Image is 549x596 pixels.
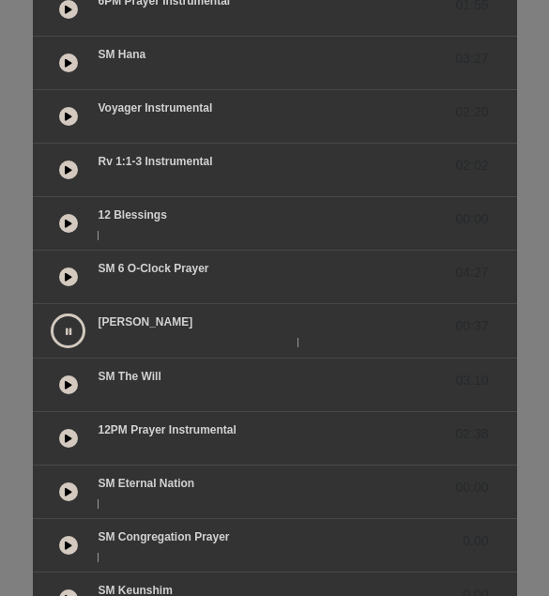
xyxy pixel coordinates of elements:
[98,475,194,492] p: SM Eternal Nation
[455,371,488,390] span: 03:10
[98,99,212,116] p: Voyager Instrumental
[455,478,488,497] span: 00:00
[98,368,160,385] p: SM The Will
[455,209,488,229] span: 00:00
[98,260,208,277] p: SM 6 o-clock prayer
[98,206,166,223] p: 12 Blessings
[455,156,488,176] span: 02:02
[455,263,488,283] span: 04:27
[455,102,488,122] span: 02:20
[98,421,236,438] p: 12PM Prayer Instrumental
[98,153,212,170] p: Rv 1:1-3 Instrumental
[455,49,488,69] span: 03:27
[98,313,192,330] p: [PERSON_NAME]
[98,528,229,545] p: SM Congregation Prayer
[455,424,488,444] span: 02:38
[455,316,488,336] span: 00:37
[463,531,488,551] span: 0.00
[98,46,145,63] p: SM Hana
